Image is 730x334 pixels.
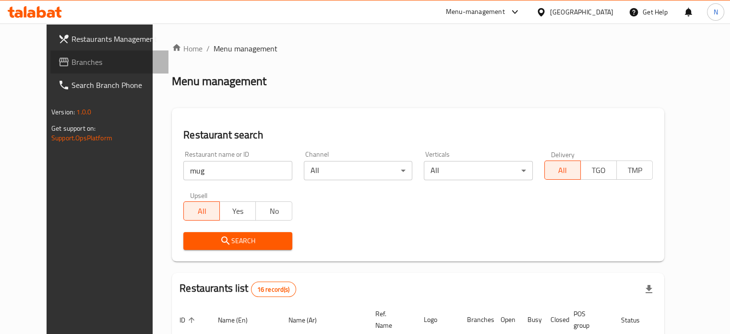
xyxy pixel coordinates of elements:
span: Restaurants Management [72,33,161,45]
h2: Restaurant search [183,128,653,142]
div: Export file [637,278,660,301]
li: / [206,43,210,54]
button: Yes [219,201,256,221]
span: Yes [224,204,252,218]
input: Search for restaurant name or ID.. [183,161,292,180]
span: ID [180,314,198,326]
span: Version: [51,106,75,118]
span: 1.0.0 [76,106,91,118]
div: All [304,161,412,180]
a: Branches [50,50,168,74]
span: No [260,204,288,218]
span: N [713,7,718,17]
span: Ref. Name [375,308,405,331]
label: Upsell [190,192,208,198]
span: Branches [72,56,161,68]
a: Restaurants Management [50,27,168,50]
span: All [188,204,216,218]
button: Search [183,232,292,250]
span: TGO [585,163,613,177]
div: All [424,161,532,180]
button: All [183,201,220,221]
a: Home [172,43,203,54]
div: Menu-management [446,6,505,18]
span: All [549,163,577,177]
span: Search Branch Phone [72,79,161,91]
div: Total records count [251,282,296,297]
nav: breadcrumb [172,43,664,54]
button: No [255,201,292,221]
button: TMP [616,161,653,180]
span: Get support on: [51,122,96,135]
h2: Restaurants list [180,281,296,297]
span: Name (En) [218,314,260,326]
span: Menu management [214,43,277,54]
label: Delivery [551,151,575,158]
span: Status [621,314,652,326]
span: POS group [574,308,602,331]
span: 16 record(s) [251,285,296,294]
button: TGO [580,161,617,180]
a: Search Branch Phone [50,74,168,97]
h2: Menu management [172,74,266,89]
a: Support.OpsPlatform [51,132,112,144]
span: Search [191,235,284,247]
button: All [544,161,581,180]
div: [GEOGRAPHIC_DATA] [550,7,613,17]
span: TMP [621,163,649,177]
span: Name (Ar) [288,314,329,326]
